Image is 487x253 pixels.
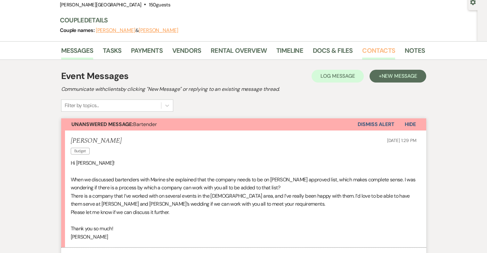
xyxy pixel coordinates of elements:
[71,192,417,208] p: There is a company that I’ve worked with on several events in the [DEMOGRAPHIC_DATA] area, and I’...
[358,118,394,130] button: Dismiss Alert
[71,121,157,128] span: Bartender
[65,102,99,109] div: Filter by topics...
[405,45,425,59] a: Notes
[139,28,178,33] button: [PERSON_NAME]
[394,118,426,130] button: Hide
[60,2,142,8] span: [PERSON_NAME][GEOGRAPHIC_DATA]
[71,159,417,167] p: Hi [PERSON_NAME]!
[387,138,416,143] span: [DATE] 1:29 PM
[71,121,133,128] strong: Unanswered Message:
[60,16,418,25] h3: Couple Details
[211,45,267,59] a: Rental Overview
[71,233,417,241] p: [PERSON_NAME]
[61,85,426,93] h2: Communicate with clients by clicking "New Message" or replying to an existing message thread.
[149,2,170,8] span: 150 guests
[405,121,416,128] span: Hide
[71,225,417,233] p: Thank you so much!
[313,45,353,59] a: Docs & Files
[369,70,426,83] button: +New Message
[381,73,417,79] span: New Message
[321,73,355,79] span: Log Message
[96,27,178,34] span: &
[71,176,417,192] p: When we discussed bartenders with Marine she explained that the company needs to be on [PERSON_NA...
[131,45,163,59] a: Payments
[103,45,121,59] a: Tasks
[60,27,96,34] span: Couple names:
[362,45,395,59] a: Contacts
[61,45,93,59] a: Messages
[61,69,129,83] h1: Event Messages
[96,28,135,33] button: [PERSON_NAME]
[71,148,90,154] span: Budget
[61,118,358,130] button: Unanswered Message:Bartender
[276,45,303,59] a: Timeline
[71,208,417,217] p: Please let me know if we can discuss it further.
[312,70,364,83] button: Log Message
[172,45,201,59] a: Vendors
[71,137,122,145] h5: [PERSON_NAME]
